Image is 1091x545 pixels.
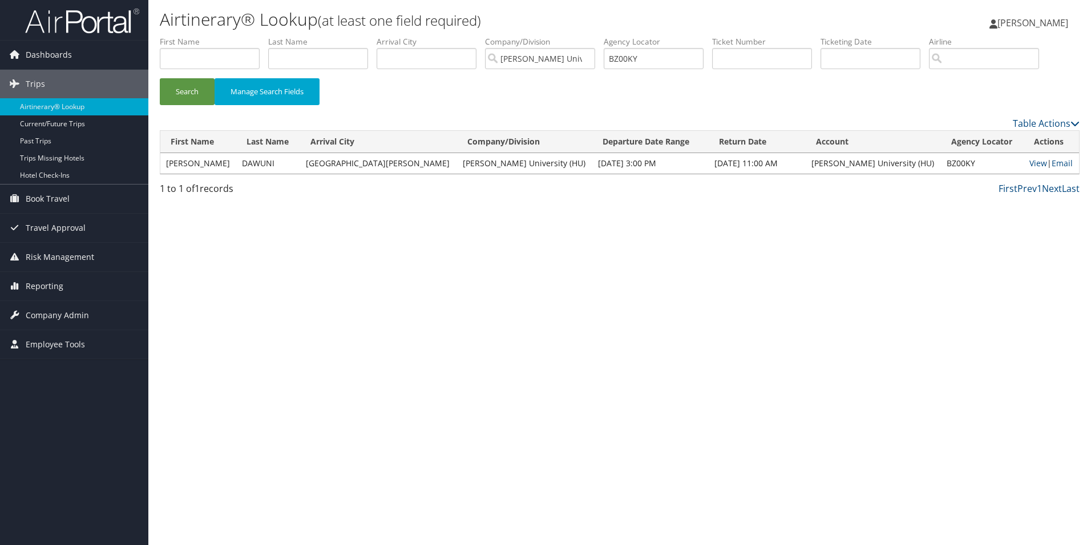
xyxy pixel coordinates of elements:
th: Last Name: activate to sort column ascending [236,131,300,153]
span: Reporting [26,272,63,300]
td: [DATE] 3:00 PM [592,153,708,174]
a: View [1029,158,1047,169]
label: Agency Locator [604,36,712,47]
span: Employee Tools [26,330,85,359]
th: Return Date: activate to sort column ascending [709,131,806,153]
a: Next [1042,182,1062,195]
label: Ticket Number [712,36,821,47]
a: Last [1062,182,1080,195]
label: Arrival City [377,36,485,47]
span: Company Admin [26,301,89,330]
small: (at least one field required) [318,11,481,30]
span: Risk Management [26,243,94,271]
label: Last Name [268,36,377,47]
span: 1 [195,182,200,195]
td: | [1024,153,1079,174]
h1: Airtinerary® Lookup [160,7,773,31]
span: Dashboards [26,41,72,69]
span: [PERSON_NAME] [997,17,1068,29]
td: [PERSON_NAME] University (HU) [457,153,593,174]
td: [GEOGRAPHIC_DATA][PERSON_NAME] [300,153,457,174]
label: Company/Division [485,36,604,47]
a: Table Actions [1013,117,1080,130]
span: Travel Approval [26,214,86,242]
td: DAWUNI [236,153,300,174]
td: [PERSON_NAME] University (HU) [806,153,942,174]
span: Book Travel [26,185,70,213]
label: Airline [929,36,1048,47]
th: Company/Division [457,131,593,153]
a: Email [1052,158,1073,169]
a: First [999,182,1017,195]
th: Agency Locator: activate to sort column ascending [941,131,1024,153]
a: 1 [1037,182,1042,195]
span: Trips [26,70,45,98]
th: Actions [1024,131,1079,153]
label: Ticketing Date [821,36,929,47]
div: 1 to 1 of records [160,182,377,201]
td: [PERSON_NAME] [160,153,236,174]
a: [PERSON_NAME] [989,6,1080,40]
a: Prev [1017,182,1037,195]
th: Arrival City: activate to sort column ascending [300,131,457,153]
label: First Name [160,36,268,47]
th: Departure Date Range: activate to sort column ascending [592,131,708,153]
button: Search [160,78,215,105]
img: airportal-logo.png [25,7,139,34]
button: Manage Search Fields [215,78,320,105]
th: First Name: activate to sort column ascending [160,131,236,153]
td: BZ00KY [941,153,1024,174]
th: Account: activate to sort column ascending [806,131,942,153]
td: [DATE] 11:00 AM [709,153,806,174]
